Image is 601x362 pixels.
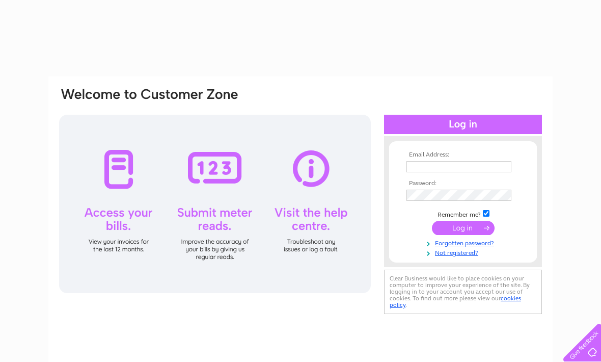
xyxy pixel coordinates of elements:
div: Clear Business would like to place cookies on your computer to improve your experience of the sit... [384,270,542,314]
a: Forgotten password? [406,238,522,247]
td: Remember me? [404,209,522,219]
input: Submit [432,221,495,235]
th: Password: [404,180,522,187]
th: Email Address: [404,151,522,159]
a: cookies policy [390,295,521,308]
a: Not registered? [406,247,522,257]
